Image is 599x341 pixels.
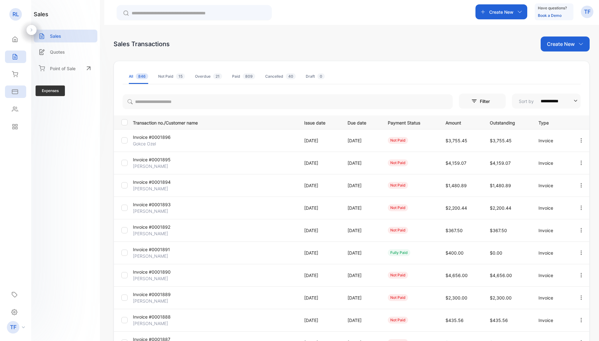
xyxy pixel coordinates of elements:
[129,74,148,79] div: All
[538,182,565,189] p: Invoice
[304,137,335,144] p: [DATE]
[243,73,255,79] span: 809
[306,74,325,79] div: Draft
[538,137,565,144] p: Invoice
[133,253,187,259] p: [PERSON_NAME]
[538,160,565,166] p: Invoice
[538,13,562,18] a: Book a Demo
[475,4,527,19] button: Create New
[158,74,185,79] div: Not Paid
[490,160,511,166] span: $4,159.07
[490,273,512,278] span: $4,656.00
[133,201,187,208] p: Invoice #0001893
[446,138,467,143] span: $3,755.45
[490,118,525,126] p: Outstanding
[584,8,591,16] p: TF
[265,74,296,79] div: Cancelled
[12,10,19,18] p: RL
[446,295,467,300] span: $2,300.00
[136,73,148,79] span: 846
[36,85,65,96] span: Expenses
[34,30,97,42] a: Sales
[304,118,335,126] p: Issue date
[348,317,375,324] p: [DATE]
[446,118,477,126] p: Amount
[490,295,512,300] span: $2,300.00
[232,74,255,79] div: Paid
[348,137,375,144] p: [DATE]
[304,250,335,256] p: [DATE]
[388,317,408,324] div: not paid
[388,118,433,126] p: Payment Status
[10,323,17,331] p: TF
[114,39,170,49] div: Sales Transactions
[348,250,375,256] p: [DATE]
[348,295,375,301] p: [DATE]
[388,294,408,301] div: not paid
[348,205,375,211] p: [DATE]
[388,227,408,234] div: not paid
[538,250,565,256] p: Invoice
[50,33,61,39] p: Sales
[133,208,187,214] p: [PERSON_NAME]
[133,134,187,140] p: Invoice #0001896
[489,9,514,15] p: Create New
[348,118,375,126] p: Due date
[304,205,335,211] p: [DATE]
[348,272,375,279] p: [DATE]
[538,317,565,324] p: Invoice
[348,182,375,189] p: [DATE]
[5,2,24,21] button: Open LiveChat chat widget
[304,317,335,324] p: [DATE]
[446,318,464,323] span: $435.56
[446,205,467,211] span: $2,200.44
[213,73,222,79] span: 21
[133,246,187,253] p: Invoice #0001891
[133,291,187,298] p: Invoice #0001889
[490,228,507,233] span: $367.50
[388,182,408,189] div: not paid
[388,159,408,166] div: not paid
[538,295,565,301] p: Invoice
[538,5,567,11] p: Have questions?
[547,40,575,48] p: Create New
[490,318,508,323] span: $435.56
[133,118,296,126] p: Transaction no./Customer name
[512,94,581,109] button: Sort by
[388,137,408,144] div: not paid
[133,185,187,192] p: [PERSON_NAME]
[538,272,565,279] p: Invoice
[388,249,410,256] div: fully paid
[133,298,187,304] p: [PERSON_NAME]
[388,204,408,211] div: not paid
[538,227,565,234] p: Invoice
[34,61,97,75] a: Point of Sale
[50,49,65,55] p: Quotes
[446,183,467,188] span: $1,480.89
[176,73,185,79] span: 15
[538,205,565,211] p: Invoice
[195,74,222,79] div: Overdue
[304,160,335,166] p: [DATE]
[304,272,335,279] p: [DATE]
[348,160,375,166] p: [DATE]
[34,10,48,18] h1: sales
[133,156,187,163] p: Invoice #0001895
[388,272,408,279] div: not paid
[133,275,187,282] p: [PERSON_NAME]
[133,320,187,327] p: [PERSON_NAME]
[34,46,97,58] a: Quotes
[133,314,187,320] p: Invoice #0001888
[538,118,565,126] p: Type
[304,295,335,301] p: [DATE]
[133,224,187,230] p: Invoice #0001892
[348,227,375,234] p: [DATE]
[304,227,335,234] p: [DATE]
[446,273,468,278] span: $4,656.00
[133,140,187,147] p: Gokce Ozel
[490,205,511,211] span: $2,200.44
[133,269,187,275] p: Invoice #0001890
[490,183,511,188] span: $1,480.89
[446,250,464,256] span: $400.00
[581,4,593,19] button: TF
